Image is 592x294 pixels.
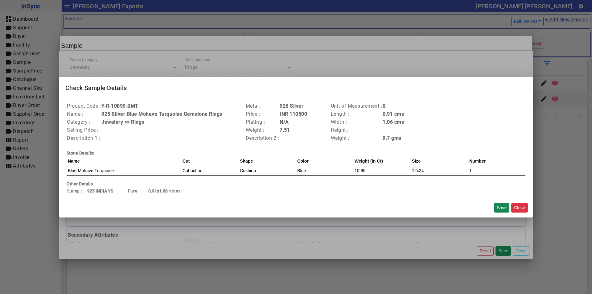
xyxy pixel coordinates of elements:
td: Length : [331,110,383,118]
b: Y-R-10899-BMT [101,103,138,109]
td: Selling Price : [67,126,101,134]
th: Number [468,156,525,166]
td: 10.95 [353,166,411,175]
td: Notes : [168,187,188,195]
td: Blue [296,166,353,175]
td: Plating : [245,118,280,126]
td: Height : [331,126,383,134]
td: 1 [468,166,525,175]
td: Weight : [245,126,280,134]
td: Weight : [331,134,383,142]
b: 9.7 gms [383,135,401,141]
td: Product Code : [67,102,101,110]
b: N/A [280,119,289,125]
b: 0 [383,103,386,109]
td: Category : [67,118,101,126]
b: 7.51 [280,127,290,133]
b: Stone Details: [67,151,94,155]
button: Close [511,203,528,213]
b: INR 110500 [280,111,307,117]
b: Jewelery >> Rings [101,119,144,125]
mat-card-title: Check Sample Details [59,77,533,99]
td: 12x24 [411,166,468,175]
b: 0.91x1.06 [148,188,168,193]
td: Cabochon [181,166,239,175]
th: Name [67,156,181,166]
td: Description 1 : [67,134,101,142]
b: 925 Silver Blue Mohave Turquoise Gemstone Rings [101,111,222,117]
th: Shape [239,156,296,166]
b: Other Details [67,181,93,186]
td: Description 2 : [245,134,280,142]
th: Weight (in Ct) [353,156,411,166]
td: Metal : [245,102,280,110]
th: Size [411,156,468,166]
button: Save [494,203,509,213]
b: 925 Silver [280,103,303,109]
td: Blue Mohave Turquoise [67,166,181,175]
td: Face : [128,187,148,195]
th: Color [296,156,353,166]
th: Cut [181,156,239,166]
td: Unit of Measurement : [331,102,383,110]
td: Width : [331,118,383,126]
td: Price : [245,110,280,118]
td: Stamp : [67,187,87,195]
b: 0.91 cms [383,111,404,117]
td: Cushion [239,166,296,175]
b: 1.06 cms [383,119,404,125]
b: 925 INDIA YS [87,188,113,193]
td: Name : [67,110,101,118]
